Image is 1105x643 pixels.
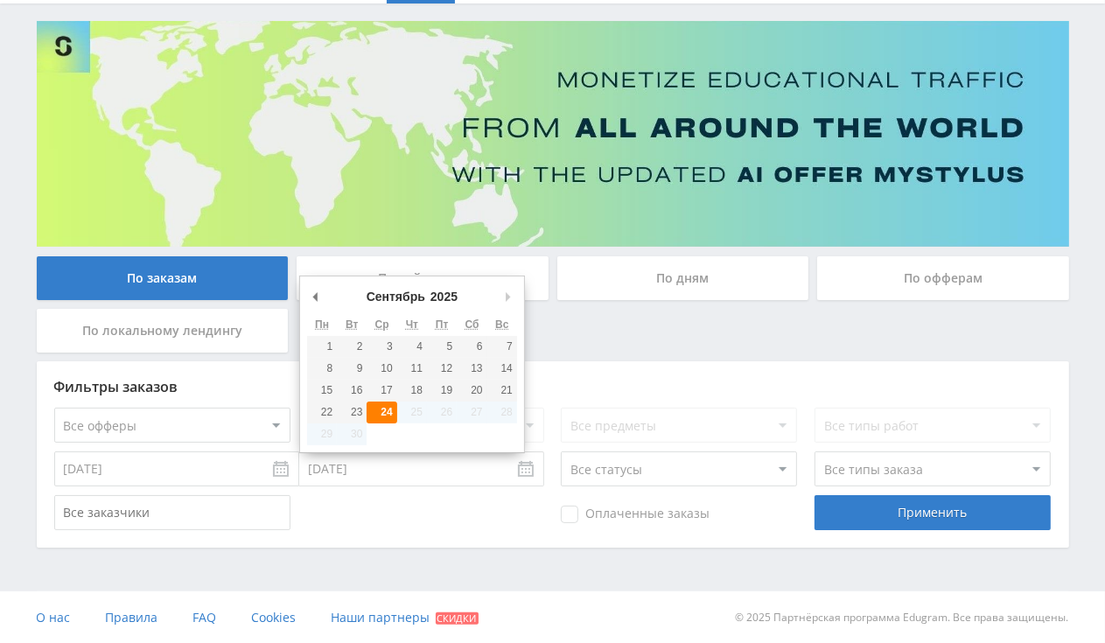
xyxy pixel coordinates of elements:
[297,256,549,300] div: По действиям
[367,358,396,380] button: 10
[367,336,396,358] button: 3
[375,318,389,331] abbr: Среда
[561,506,710,523] span: Оплаченные заказы
[337,336,367,358] button: 2
[465,318,479,331] abbr: Суббота
[307,283,325,310] button: Предыдущий месяц
[364,283,428,310] div: Сентябрь
[315,318,329,331] abbr: Понедельник
[299,451,544,486] input: Use the arrow keys to pick a date
[457,380,486,402] button: 20
[557,256,809,300] div: По дням
[54,495,290,530] input: Все заказчики
[427,336,457,358] button: 5
[37,256,289,300] div: По заказам
[427,358,457,380] button: 12
[436,318,449,331] abbr: Пятница
[332,609,430,626] span: Наши партнеры
[54,379,1052,395] div: Фильтры заказов
[427,380,457,402] button: 19
[307,336,337,358] button: 1
[367,380,396,402] button: 17
[495,318,508,331] abbr: Воскресенье
[428,283,460,310] div: 2025
[367,402,396,423] button: 24
[406,318,418,331] abbr: Четверг
[252,609,297,626] span: Cookies
[500,283,517,310] button: Следующий месяц
[487,380,517,402] button: 21
[346,318,358,331] abbr: Вторник
[307,358,337,380] button: 8
[106,609,158,626] span: Правила
[436,612,479,625] span: Скидки
[37,309,289,353] div: По локальному лендингу
[397,336,427,358] button: 4
[54,451,299,486] input: Use the arrow keys to pick a date
[337,380,367,402] button: 16
[457,358,486,380] button: 13
[815,495,1051,530] div: Применить
[457,336,486,358] button: 6
[397,380,427,402] button: 18
[307,402,337,423] button: 22
[817,256,1069,300] div: По офферам
[487,358,517,380] button: 14
[397,358,427,380] button: 11
[307,380,337,402] button: 15
[37,21,1069,247] img: Banner
[37,609,71,626] span: О нас
[337,402,367,423] button: 23
[193,609,217,626] span: FAQ
[337,358,367,380] button: 9
[487,336,517,358] button: 7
